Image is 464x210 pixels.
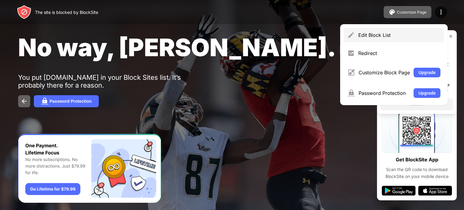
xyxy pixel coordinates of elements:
div: Scan the QR code to download BlockSite on your mobile device [382,166,452,180]
img: menu-pencil.svg [347,31,355,39]
button: Customize Page [384,6,431,18]
div: Password Protection [50,99,92,104]
img: menu-password.svg [347,89,355,97]
img: password.svg [41,98,48,105]
img: pallet.svg [388,8,396,16]
div: The site is blocked by BlockSite [35,10,98,15]
div: You put [DOMAIN_NAME] in your Block Sites list. It’s probably there for a reason. [18,73,205,89]
img: header-logo.svg [17,5,31,19]
img: menu-redirect.svg [347,50,355,57]
span: No way, [PERSON_NAME]. [18,33,336,62]
div: Password Protection [359,90,410,96]
div: Get BlockSite App [396,155,438,164]
div: Customize Block Page [359,69,410,76]
div: Redirect [358,50,440,56]
img: menu-icon.svg [437,8,445,16]
img: google-play.svg [382,186,416,195]
img: back.svg [21,98,28,105]
div: Customize Page [397,10,427,15]
button: Upgrade [414,88,440,98]
img: app-store.svg [418,186,452,195]
button: Upgrade [414,68,440,77]
button: Password Protection [34,95,99,107]
iframe: Banner [18,134,161,203]
img: menu-customize.svg [347,69,355,76]
div: Edit Block List [358,32,440,38]
img: rate-us-close.svg [448,34,453,39]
